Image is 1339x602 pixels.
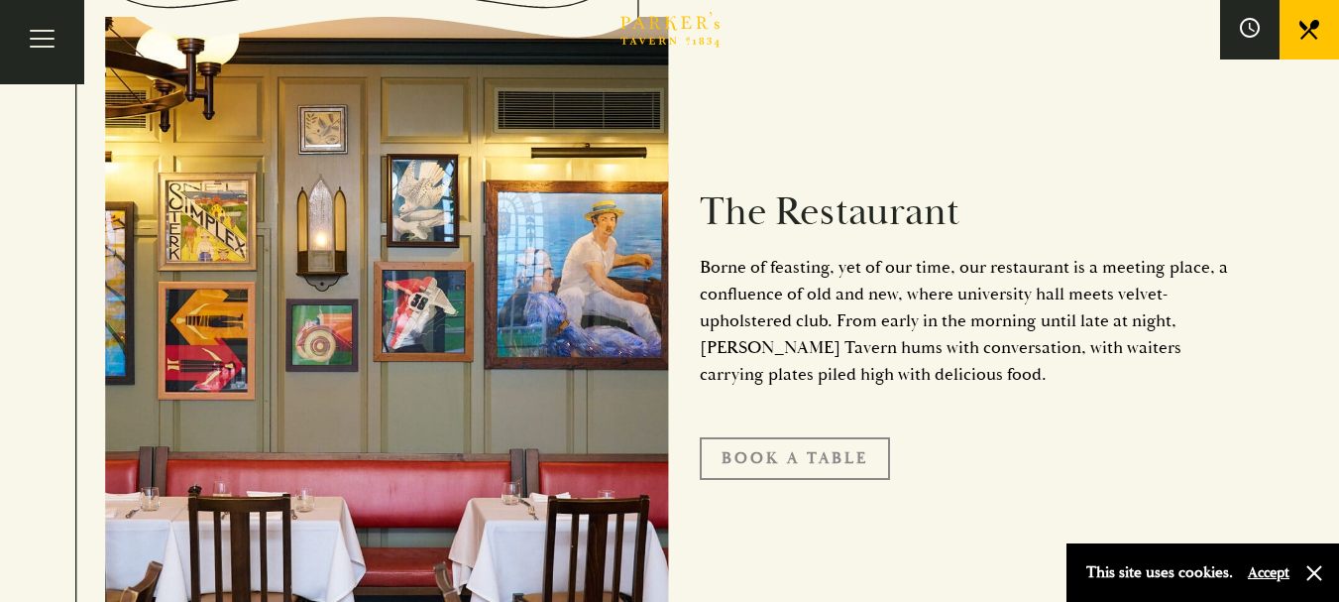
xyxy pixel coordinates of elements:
[700,254,1235,388] p: Borne of feasting, yet of our time, our restaurant is a meeting place, a confluence of old and ne...
[700,188,1235,236] h2: The Restaurant
[1304,563,1324,583] button: Close and accept
[700,437,890,479] a: Book A Table
[1086,558,1233,587] p: This site uses cookies.
[1248,563,1289,582] button: Accept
